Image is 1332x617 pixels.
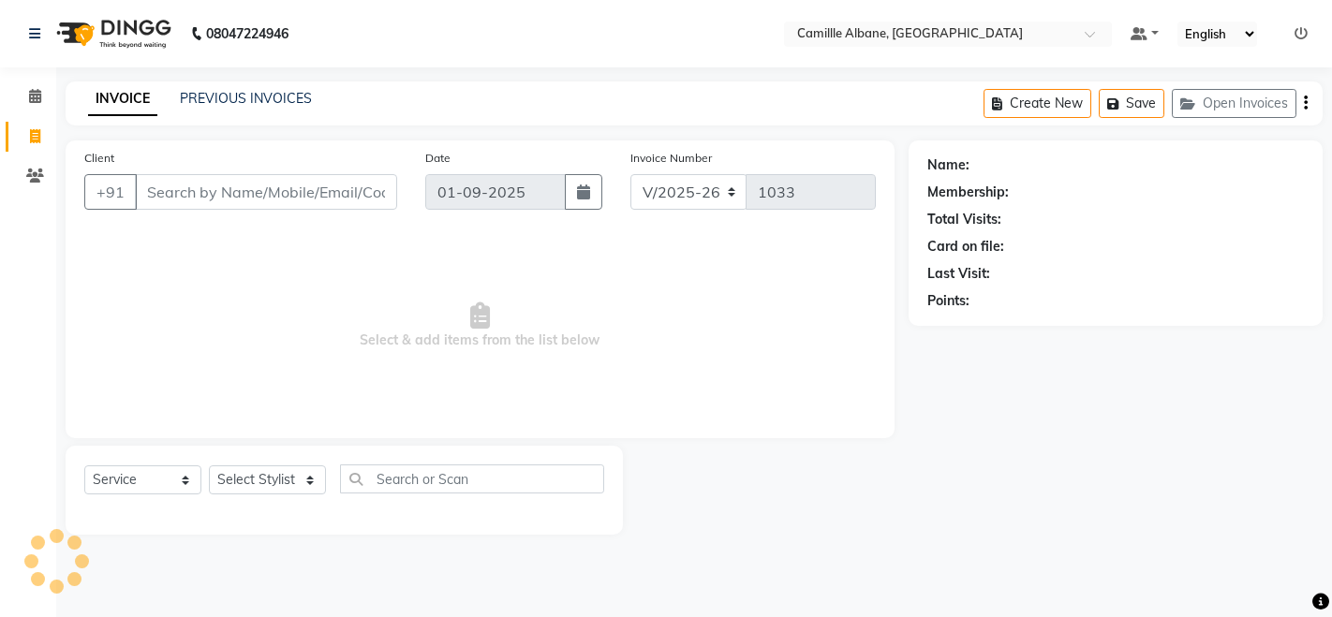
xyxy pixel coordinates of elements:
div: Name: [927,155,969,175]
div: Total Visits: [927,210,1001,229]
label: Client [84,150,114,167]
a: PREVIOUS INVOICES [180,90,312,107]
button: Open Invoices [1172,89,1296,118]
div: Membership: [927,183,1009,202]
label: Invoice Number [630,150,712,167]
input: Search or Scan [340,464,604,493]
a: INVOICE [88,82,157,116]
button: Create New [984,89,1091,118]
input: Search by Name/Mobile/Email/Code [135,174,397,210]
label: Date [425,150,451,167]
span: Select & add items from the list below [84,232,876,419]
div: Points: [927,291,969,311]
button: +91 [84,174,137,210]
img: logo [48,7,176,60]
div: Card on file: [927,237,1004,257]
b: 08047224946 [206,7,289,60]
div: Last Visit: [927,264,990,284]
button: Save [1099,89,1164,118]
